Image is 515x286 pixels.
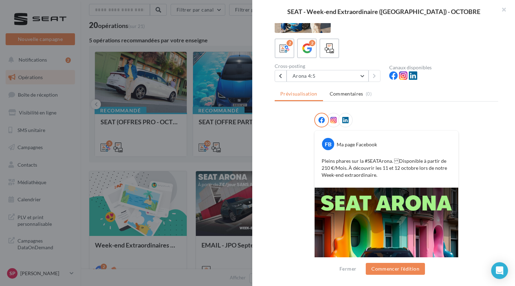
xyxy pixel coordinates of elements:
button: Commencer l'édition [366,263,425,275]
div: FB [322,138,334,150]
button: Arona 4:5 [287,70,369,82]
div: 2 [309,40,315,46]
span: (0) [366,91,372,97]
p: Pleins phares sur la #SEATArona. Disponible à partir de 210 €/Mois. À découvrir les 11 et 12 octo... [322,158,451,179]
div: Canaux disponibles [389,65,498,70]
div: Cross-posting [275,64,384,69]
div: Open Intercom Messenger [491,262,508,279]
span: Commentaires [330,90,363,97]
button: Fermer [337,265,359,273]
div: SEAT - Week-end Extraordinaire ([GEOGRAPHIC_DATA]) - OCTOBRE [263,8,504,15]
div: 2 [287,40,293,46]
div: Ma page Facebook [337,141,377,148]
